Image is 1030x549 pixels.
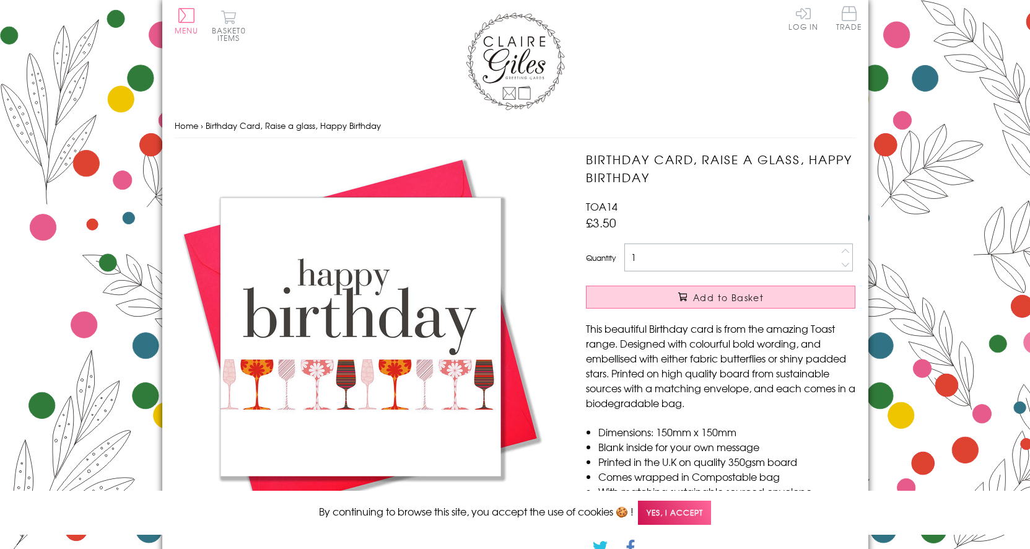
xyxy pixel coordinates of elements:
button: Menu [175,8,199,34]
span: Birthday Card, Raise a glass, Happy Birthday [206,120,381,131]
button: Add to Basket [586,286,855,309]
span: £3.50 [586,214,616,231]
li: Dimensions: 150mm x 150mm [598,424,855,439]
nav: breadcrumbs [175,113,856,139]
img: Claire Giles Greetings Cards [466,12,565,110]
span: Trade [836,6,862,30]
img: Birthday Card, Raise a glass, Happy Birthday [175,151,546,522]
li: Printed in the U.K on quality 350gsm board [598,454,855,469]
span: 0 items [217,25,246,43]
span: TOA14 [586,199,618,214]
span: Yes, I accept [638,501,711,525]
a: Trade [836,6,862,33]
h1: Birthday Card, Raise a glass, Happy Birthday [586,151,855,187]
span: Menu [175,25,199,36]
span: Add to Basket [693,291,764,304]
a: Log In [788,6,818,30]
li: Blank inside for your own message [598,439,855,454]
li: With matching sustainable sourced envelope [598,484,855,499]
p: This beautiful Birthday card is from the amazing Toast range. Designed with colourful bold wordin... [586,321,855,410]
li: Comes wrapped in Compostable bag [598,469,855,484]
button: Basket0 items [212,10,246,42]
a: Home [175,120,198,131]
span: › [201,120,203,131]
label: Quantity [586,252,616,263]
